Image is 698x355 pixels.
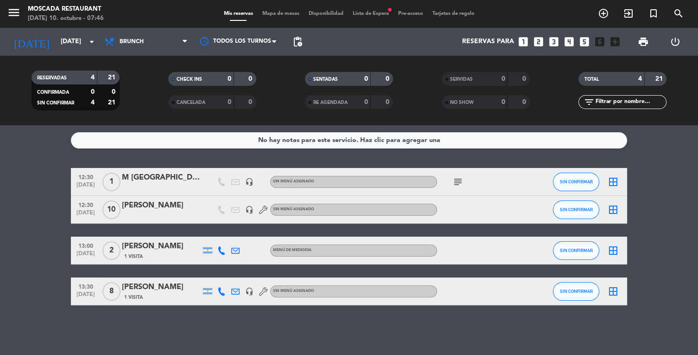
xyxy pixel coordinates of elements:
[108,99,117,106] strong: 21
[112,89,117,95] strong: 0
[428,11,479,16] span: Tarjetas de regalo
[37,90,69,95] span: CONFIRMADA
[462,38,514,45] span: Reservas para
[74,199,97,210] span: 12:30
[563,36,575,48] i: looks_4
[108,74,117,81] strong: 21
[248,99,254,105] strong: 0
[122,281,201,293] div: [PERSON_NAME]
[86,36,97,47] i: arrow_drop_down
[522,76,528,82] strong: 0
[638,36,649,47] span: print
[37,101,74,105] span: SIN CONFIRMAR
[91,99,95,106] strong: 4
[608,245,619,256] i: border_all
[584,77,598,82] span: TOTAL
[387,7,393,13] span: fiber_manual_record
[258,135,440,146] div: No hay notas para este servicio. Haz clic para agregar una
[386,76,391,82] strong: 0
[28,5,104,14] div: Moscada Restaurant
[553,241,599,260] button: SIN CONFIRMAR
[122,200,201,212] div: [PERSON_NAME]
[245,178,254,186] i: headset_mic
[583,97,594,108] i: filter_list
[177,100,205,105] span: CANCELADA
[7,6,21,19] i: menu
[560,289,593,294] span: SIN CONFIRMAR
[638,76,642,82] strong: 4
[292,36,303,47] span: pending_actions
[273,289,314,293] span: Sin menú asignado
[258,11,304,16] span: Mapa de mesas
[364,99,368,105] strong: 0
[501,99,505,105] strong: 0
[670,36,681,47] i: power_settings_new
[74,182,97,193] span: [DATE]
[553,282,599,301] button: SIN CONFIRMAR
[578,36,590,48] i: looks_5
[450,77,473,82] span: SERVIDAS
[124,253,143,260] span: 1 Visita
[7,6,21,23] button: menu
[228,99,231,105] strong: 0
[102,282,121,301] span: 8
[598,8,609,19] i: add_circle_outline
[74,210,97,220] span: [DATE]
[28,14,104,23] div: [DATE] 10. octubre - 07:46
[517,36,529,48] i: looks_one
[124,294,143,301] span: 1 Visita
[122,240,201,252] div: [PERSON_NAME]
[102,241,121,260] span: 2
[623,8,634,19] i: exit_to_app
[522,99,528,105] strong: 0
[313,77,338,82] span: SENTADAS
[245,206,254,214] i: headset_mic
[594,36,606,48] i: looks_6
[102,173,121,191] span: 1
[122,172,201,184] div: M [GEOGRAPHIC_DATA]
[608,286,619,297] i: border_all
[553,200,599,219] button: SIN CONFIRMAR
[386,99,391,105] strong: 0
[177,77,202,82] span: CHECK INS
[560,179,593,184] span: SIN CONFIRMAR
[364,76,368,82] strong: 0
[245,287,254,296] i: headset_mic
[37,76,67,80] span: RESERVADAS
[594,97,666,107] input: Filtrar por nombre...
[608,204,619,215] i: border_all
[91,74,95,81] strong: 4
[348,11,393,16] span: Lista de Espera
[673,8,684,19] i: search
[501,76,505,82] strong: 0
[608,176,619,187] i: border_all
[228,76,231,82] strong: 0
[74,291,97,302] span: [DATE]
[248,76,254,82] strong: 0
[74,240,97,251] span: 13:00
[548,36,560,48] i: looks_3
[91,89,95,95] strong: 0
[609,36,621,48] i: add_box
[450,100,474,105] span: NO SHOW
[452,176,463,187] i: subject
[560,207,593,212] span: SIN CONFIRMAR
[273,248,311,252] span: Menú de mediodia
[648,8,659,19] i: turned_in_not
[7,32,56,52] i: [DATE]
[120,39,144,45] span: Brunch
[560,248,593,253] span: SIN CONFIRMAR
[74,251,97,261] span: [DATE]
[553,173,599,191] button: SIN CONFIRMAR
[74,171,97,182] span: 12:30
[660,28,692,56] div: LOG OUT
[393,11,428,16] span: Pre-acceso
[273,207,314,211] span: Sin menú asignado
[313,100,348,105] span: RE AGENDADA
[102,200,121,219] span: 10
[655,76,665,82] strong: 21
[74,281,97,291] span: 13:30
[304,11,348,16] span: Disponibilidad
[273,180,314,183] span: Sin menú asignado
[533,36,545,48] i: looks_two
